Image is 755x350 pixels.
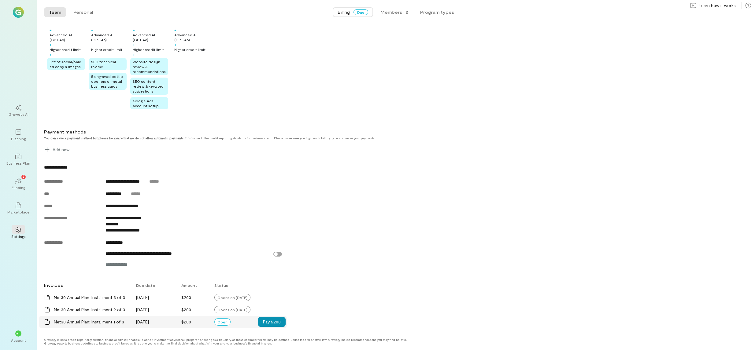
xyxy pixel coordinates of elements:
a: Planning [7,124,29,146]
div: This is due to the credit reporting standards for business credit. Please make sure you login eac... [44,136,682,140]
div: Higher credit limit [133,47,164,52]
span: Learn how it works [699,2,736,9]
div: Funding [12,185,25,190]
div: Growegy AI [9,112,28,117]
span: Add new [53,147,69,153]
div: Higher credit limit [50,47,81,52]
div: + [91,42,93,47]
div: Advanced AI (GPT‑4o) [50,32,85,42]
div: Growegy is not a credit repair organization, financial advisor, financial planner, investment adv... [44,338,411,345]
div: + [91,27,93,32]
div: + [50,27,52,32]
div: Members · 2 [380,9,408,15]
div: Higher credit limit [174,47,205,52]
button: Pay $200 [258,317,286,327]
div: Account [11,338,26,343]
div: Due date [132,280,177,291]
div: Amount [178,280,211,291]
span: $200 [181,307,191,312]
a: Growegy AI [7,100,29,122]
div: Payment methods [44,129,682,135]
div: Higher credit limit [91,47,122,52]
div: Invoices [40,279,132,291]
div: Open [214,318,231,326]
div: Planning [11,136,26,141]
div: Settings [11,234,26,239]
button: Personal [68,7,98,17]
span: SEO content review & keyword suggestions [133,79,164,93]
span: $200 [181,295,191,300]
button: Team [44,7,66,17]
div: Net30 Annual Plan: Installment 3 of 3 [54,294,129,301]
div: Net30 Annual Plan: Installment 2 of 3 [54,307,129,313]
span: Due [353,9,368,15]
div: + [50,52,52,57]
span: Website design review & recommendations [133,60,166,74]
strong: You can save a payment method but please be aware that we do not allow automatic payments. [44,136,184,140]
span: [DATE] [136,319,149,324]
div: + [91,52,93,57]
span: Set of social/paid ad copy & images [50,60,81,69]
div: + [174,27,176,32]
div: Net30 Annual Plan: Installment 1 of 3 [54,319,129,325]
span: 5 engraved bottle openers or metal business cards [91,74,123,88]
div: Business Plan [6,161,30,166]
div: + [50,42,52,47]
a: Marketplace [7,197,29,219]
span: Google Ads account setup [133,99,159,108]
button: BillingDue [333,7,373,17]
div: Advanced AI (GPT‑4o) [174,32,210,42]
a: Funding [7,173,29,195]
span: Billing [338,9,350,15]
div: Opens on [DATE] [214,306,250,313]
span: [DATE] [136,307,149,312]
div: + [133,42,135,47]
a: Business Plan [7,148,29,170]
div: Status [211,280,258,291]
div: Advanced AI (GPT‑4o) [91,32,127,42]
a: Settings [7,222,29,244]
div: Opens on [DATE] [214,294,250,301]
div: Marketplace [7,210,30,214]
div: + [174,42,176,47]
span: SEO technical review [91,60,116,69]
span: [DATE] [136,295,149,300]
span: $200 [181,319,191,324]
button: Program types [415,7,459,17]
span: 7 [23,174,25,179]
div: + [133,27,135,32]
div: Advanced AI (GPT‑4o) [133,32,168,42]
div: + [133,52,135,57]
button: Members · 2 [376,7,413,17]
